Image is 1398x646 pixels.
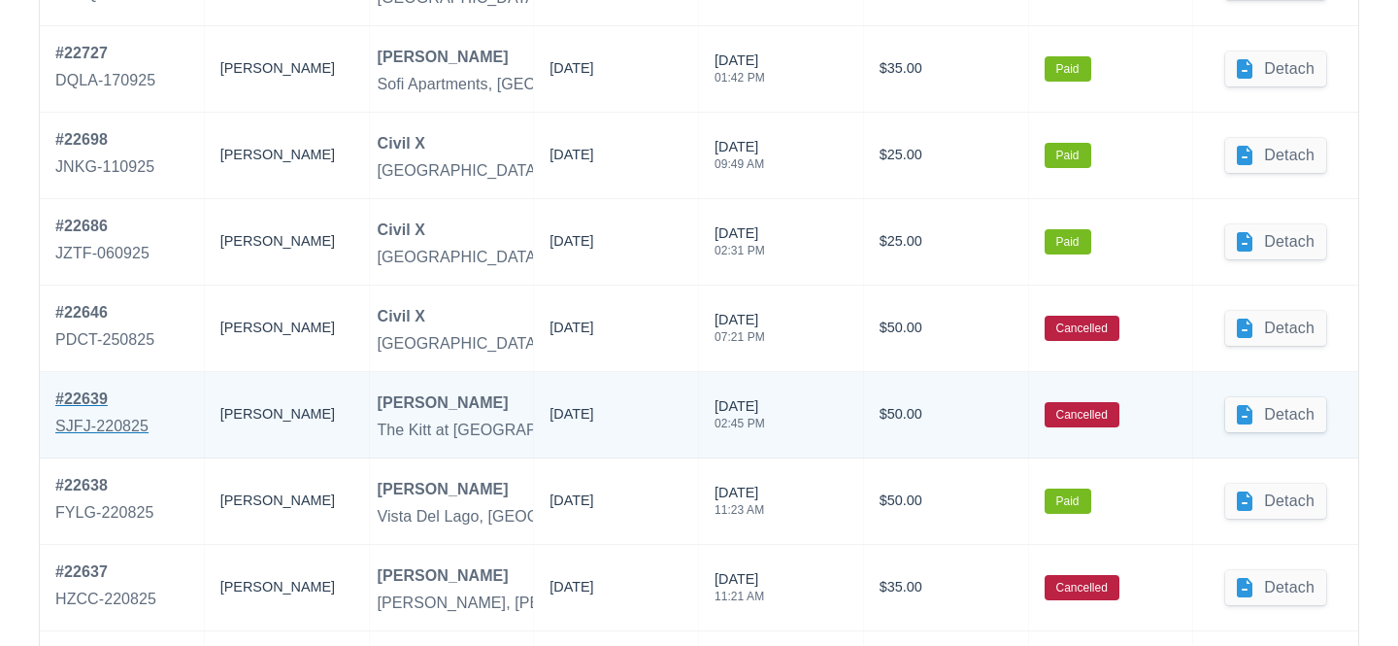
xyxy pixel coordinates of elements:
[55,388,149,411] div: # 22639
[55,42,155,96] a: #22727DQLA-170925
[1225,570,1326,605] button: Detach
[378,332,773,356] div: [GEOGRAPHIC_DATA], [GEOGRAPHIC_DATA] - Dinner
[55,215,150,238] div: # 22686
[549,58,593,87] div: [DATE]
[55,155,154,179] div: JNKG-110925
[55,128,154,152] div: # 22698
[1225,397,1326,432] button: Detach
[55,588,156,611] div: HZCC-220825
[880,128,1013,183] div: $25.00
[1225,484,1326,519] button: Detach
[1045,316,1119,341] label: Cancelled
[55,388,149,442] a: #22639SJFJ-220825
[880,301,1013,356] div: $50.00
[1045,402,1119,427] label: Cancelled
[715,158,764,170] div: 09:49 AM
[715,331,765,343] div: 07:21 PM
[378,478,509,501] div: [PERSON_NAME]
[55,242,150,265] div: JZTF-060925
[55,69,155,92] div: DQLA-170925
[880,388,1013,442] div: $50.00
[220,474,353,528] div: [PERSON_NAME]
[715,396,765,441] div: [DATE]
[880,215,1013,269] div: $25.00
[378,132,425,155] div: Civil X
[549,231,593,260] div: [DATE]
[715,223,765,268] div: [DATE]
[880,561,1013,615] div: $35.00
[220,215,353,269] div: [PERSON_NAME]
[715,137,764,182] div: [DATE]
[378,505,712,528] div: Vista Del Lago, [GEOGRAPHIC_DATA] - Dinner
[378,246,902,269] div: [GEOGRAPHIC_DATA], [GEOGRAPHIC_DATA][PERSON_NAME] - Dinner
[220,561,353,615] div: [PERSON_NAME]
[55,128,154,183] a: #22698JNKG-110925
[1045,56,1091,82] label: Paid
[549,145,593,174] div: [DATE]
[1225,51,1326,86] button: Detach
[1225,311,1326,346] button: Detach
[880,42,1013,96] div: $35.00
[220,388,353,442] div: [PERSON_NAME]
[880,474,1013,528] div: $50.00
[1045,489,1091,514] label: Paid
[549,318,593,347] div: [DATE]
[715,51,765,95] div: [DATE]
[378,159,773,183] div: [GEOGRAPHIC_DATA], [GEOGRAPHIC_DATA] - Dinner
[715,569,764,614] div: [DATE]
[549,491,593,520] div: [DATE]
[378,419,1087,442] div: The Kitt at [GEOGRAPHIC_DATA] (formerly [GEOGRAPHIC_DATA]), [GEOGRAPHIC_DATA] - Dinner
[1045,575,1119,600] label: Cancelled
[1045,229,1091,255] label: Paid
[55,215,150,269] a: #22686JZTF-060925
[378,564,509,588] div: [PERSON_NAME]
[55,474,153,528] a: #22638FYLG-220825
[55,328,154,352] div: PDCT-250825
[715,591,764,602] div: 11:21 AM
[715,483,764,527] div: [DATE]
[378,391,509,415] div: [PERSON_NAME]
[55,42,155,65] div: # 22727
[55,415,149,438] div: SJFJ-220825
[1225,224,1326,259] button: Detach
[715,72,765,84] div: 01:42 PM
[549,404,593,433] div: [DATE]
[378,592,644,615] div: [PERSON_NAME], [PERSON_NAME]
[715,504,764,516] div: 11:23 AM
[55,561,156,584] div: # 22637
[715,418,765,429] div: 02:45 PM
[220,128,353,183] div: [PERSON_NAME]
[378,46,509,69] div: [PERSON_NAME]
[55,561,156,615] a: #22637HZCC-220825
[378,73,789,96] div: Sofi Apartments, [GEOGRAPHIC_DATA][PERSON_NAME]
[55,301,154,356] a: #22646PDCT-250825
[1045,143,1091,168] label: Paid
[549,577,593,606] div: [DATE]
[55,301,154,324] div: # 22646
[378,305,425,328] div: Civil X
[1225,138,1326,173] button: Detach
[715,310,765,355] div: [DATE]
[378,219,425,242] div: Civil X
[220,42,353,96] div: [PERSON_NAME]
[55,474,153,497] div: # 22638
[220,301,353,356] div: [PERSON_NAME]
[715,245,765,256] div: 02:31 PM
[55,501,153,525] div: FYLG-220825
